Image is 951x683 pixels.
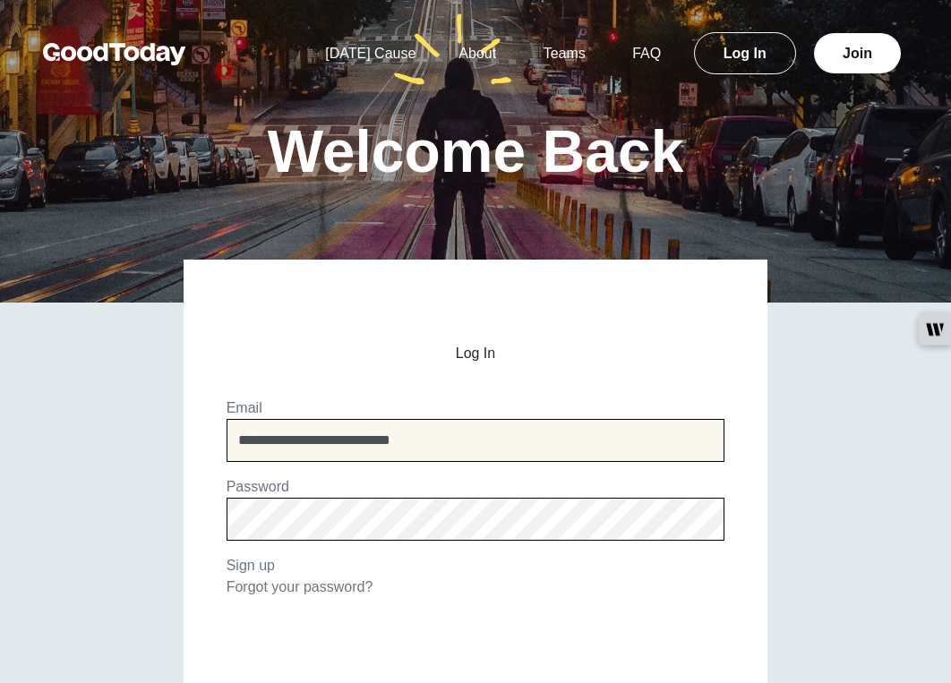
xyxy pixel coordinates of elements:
a: Join [814,33,901,73]
h2: Log In [227,346,725,362]
label: Password [227,479,289,494]
a: [DATE] Cause [304,46,437,61]
a: Log In [694,32,796,74]
a: Teams [522,46,607,61]
label: Email [227,400,262,415]
a: Forgot your password? [227,579,373,594]
a: About [437,46,518,61]
img: GoodToday [43,43,186,65]
a: FAQ [611,46,682,61]
a: Sign up [227,558,275,573]
h1: Welcome Back [268,122,684,181]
